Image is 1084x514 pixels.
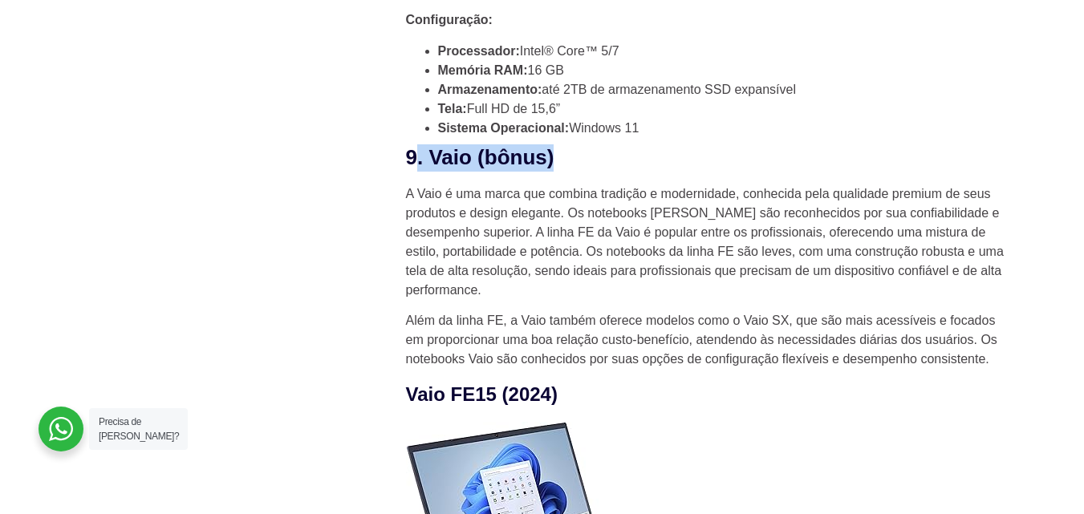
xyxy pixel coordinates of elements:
[406,383,558,405] strong: Vaio FE15 (2024)
[438,63,528,77] strong: Memória RAM:
[438,83,542,96] strong: Armazenamento:
[406,13,493,26] strong: Configuração:
[406,144,1016,172] h2: 9. Vaio (bônus)
[438,121,570,135] strong: Sistema Operacional:
[438,42,1016,61] li: Intel® Core™ 5/7
[438,102,467,115] strong: Tela:
[438,44,520,58] strong: Processador:
[406,311,1016,369] p: Além da linha FE, a Vaio também oferece modelos como o Vaio SX, que são mais acessíveis e focados...
[438,99,1016,119] li: Full HD de 15,6”
[406,184,1016,300] p: A Vaio é uma marca que combina tradição e modernidade, conhecida pela qualidade premium de seus p...
[795,309,1084,514] div: Widget de chat
[438,61,1016,80] li: 16 GB
[795,309,1084,514] iframe: Chat Widget
[438,80,1016,99] li: até 2TB de armazenamento SSD expansível
[438,119,1016,138] li: Windows 11
[99,416,179,442] span: Precisa de [PERSON_NAME]?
